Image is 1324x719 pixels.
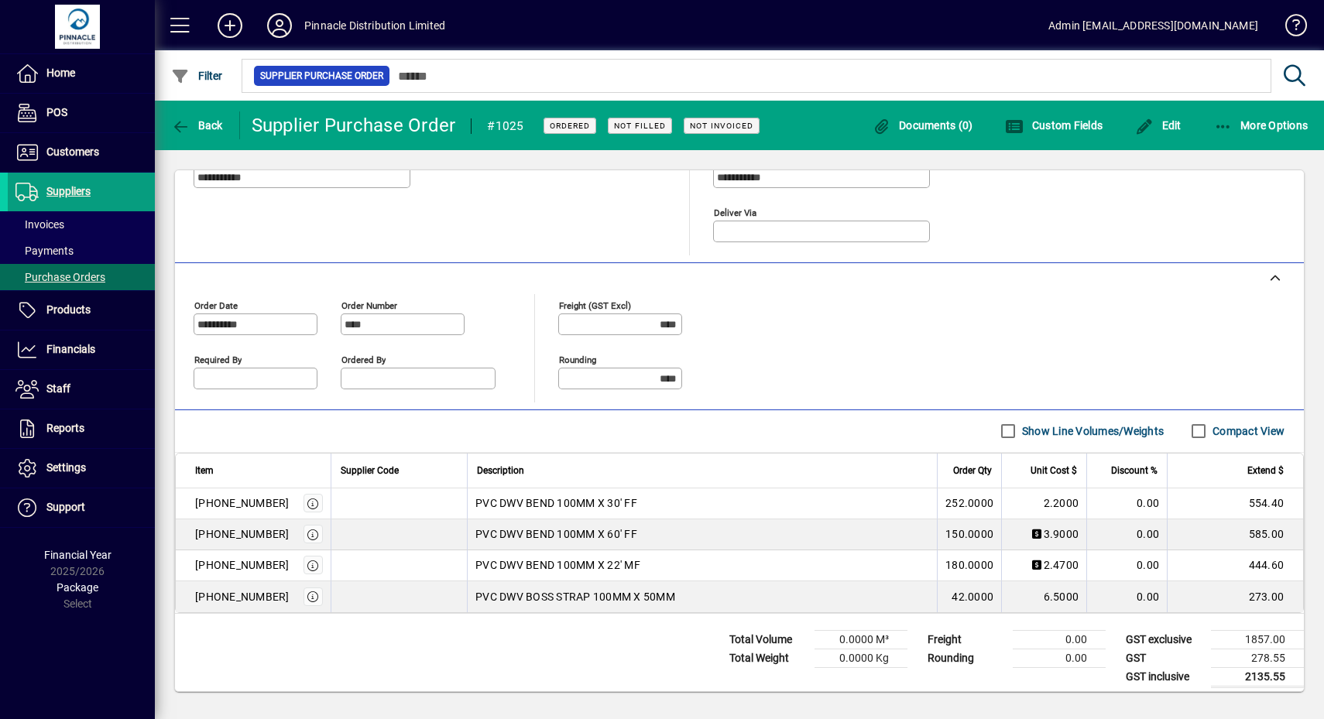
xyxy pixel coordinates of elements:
[937,488,1001,519] td: 252.0000
[8,488,155,527] a: Support
[1211,630,1304,649] td: 1857.00
[171,119,223,132] span: Back
[722,630,815,649] td: Total Volume
[341,300,397,310] mat-label: Order number
[475,557,640,573] span: PVC DWV BEND 100MM X 22' MF
[46,343,95,355] span: Financials
[1167,581,1303,612] td: 273.00
[8,94,155,132] a: POS
[260,68,383,84] span: Supplier Purchase Order
[46,303,91,316] span: Products
[8,330,155,369] a: Financials
[475,495,637,511] span: PVC DWV BEND 100MM X 30' FF
[46,501,85,513] span: Support
[1001,111,1106,139] button: Custom Fields
[1048,13,1258,38] div: Admin [EMAIL_ADDRESS][DOMAIN_NAME]
[46,185,91,197] span: Suppliers
[252,113,456,138] div: Supplier Purchase Order
[1118,667,1211,686] td: GST inclusive
[167,62,227,90] button: Filter
[1167,550,1303,581] td: 444.60
[953,462,992,479] span: Order Qty
[1118,649,1211,667] td: GST
[57,581,98,594] span: Package
[195,462,214,479] span: Item
[1086,488,1167,519] td: 0.00
[304,13,445,38] div: Pinnacle Distribution Limited
[1031,462,1077,479] span: Unit Cost $
[46,106,67,118] span: POS
[722,649,815,667] td: Total Weight
[44,549,111,561] span: Financial Year
[15,245,74,257] span: Payments
[920,630,1013,649] td: Freight
[1005,119,1103,132] span: Custom Fields
[1118,630,1211,649] td: GST exclusive
[937,550,1001,581] td: 180.0000
[341,462,399,479] span: Supplier Code
[690,121,753,131] span: Not Invoiced
[8,238,155,264] a: Payments
[195,589,290,604] div: [PHONE_NUMBER]
[1001,519,1086,550] td: 3.9000
[341,354,386,365] mat-label: Ordered by
[550,121,590,131] span: Ordered
[1013,630,1106,649] td: 0.00
[1086,550,1167,581] td: 0.00
[8,264,155,290] a: Purchase Orders
[815,630,907,649] td: 0.0000 M³
[1111,462,1158,479] span: Discount %
[1209,423,1285,439] label: Compact View
[1274,3,1305,53] a: Knowledge Base
[1167,488,1303,519] td: 554.40
[8,449,155,488] a: Settings
[46,461,86,474] span: Settings
[1001,550,1086,581] td: 2.4700
[8,133,155,172] a: Customers
[155,111,240,139] app-page-header-button: Back
[920,649,1013,667] td: Rounding
[714,207,756,217] mat-label: Deliver via
[937,519,1001,550] td: 150.0000
[15,218,64,231] span: Invoices
[8,211,155,238] a: Invoices
[1210,111,1312,139] button: More Options
[194,300,238,310] mat-label: Order date
[8,409,155,448] a: Reports
[46,422,84,434] span: Reports
[8,370,155,409] a: Staff
[614,121,666,131] span: Not Filled
[1019,423,1164,439] label: Show Line Volumes/Weights
[1211,649,1304,667] td: 278.55
[869,111,977,139] button: Documents (0)
[255,12,304,39] button: Profile
[46,67,75,79] span: Home
[559,354,596,365] mat-label: Rounding
[559,300,631,310] mat-label: Freight (GST excl)
[1131,111,1185,139] button: Edit
[1086,581,1167,612] td: 0.00
[477,462,524,479] span: Description
[815,649,907,667] td: 0.0000 Kg
[487,114,523,139] div: #1025
[8,54,155,93] a: Home
[1135,119,1182,132] span: Edit
[475,526,637,542] span: PVC DWV BEND 100MM X 60' FF
[873,119,973,132] span: Documents (0)
[1001,581,1086,612] td: 6.5000
[1211,667,1304,686] td: 2135.55
[1001,488,1086,519] td: 2.2000
[1167,519,1303,550] td: 585.00
[8,291,155,330] a: Products
[475,589,675,604] span: PVC DWV BOSS STRAP 100MM X 50MM
[1013,649,1106,667] td: 0.00
[15,271,105,283] span: Purchase Orders
[937,581,1001,612] td: 42.0000
[171,70,223,82] span: Filter
[195,526,290,542] div: [PHONE_NUMBER]
[195,495,290,511] div: [PHONE_NUMBER]
[194,354,242,365] mat-label: Required by
[1247,462,1284,479] span: Extend $
[1214,119,1309,132] span: More Options
[167,111,227,139] button: Back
